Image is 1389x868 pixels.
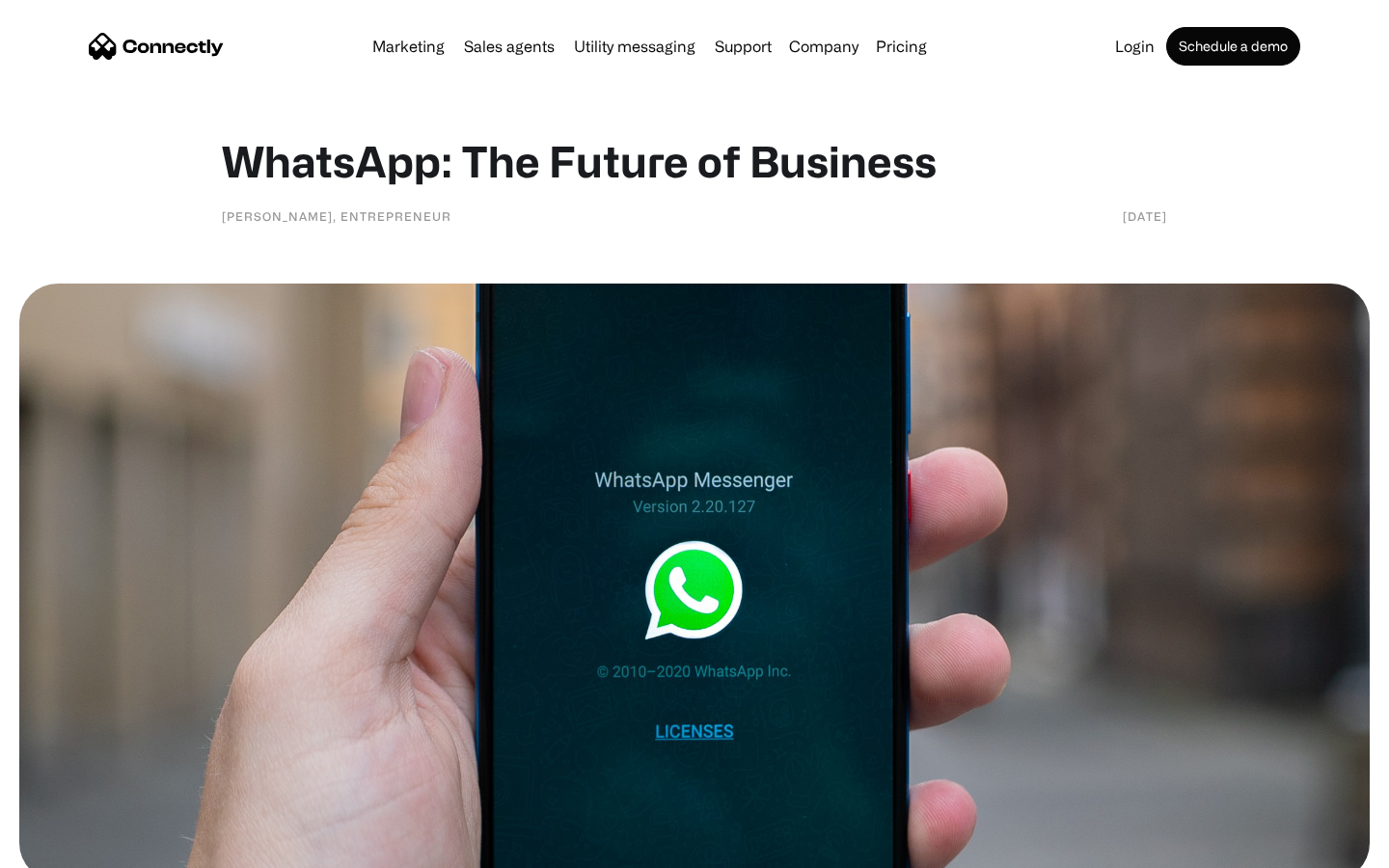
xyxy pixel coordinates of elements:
a: Marketing [365,39,452,54]
div: Company [789,33,858,60]
a: Pricing [868,39,935,54]
a: Support [707,39,779,54]
a: Sales agents [456,39,562,54]
a: Login [1107,39,1162,54]
a: Utility messaging [566,39,703,54]
aside: Language selected: English [19,834,116,861]
ul: Language list [39,834,116,861]
div: [DATE] [1123,206,1167,226]
h1: WhatsApp: The Future of Business [222,135,1167,187]
a: Schedule a demo [1166,27,1300,66]
div: [PERSON_NAME], Entrepreneur [222,206,451,226]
